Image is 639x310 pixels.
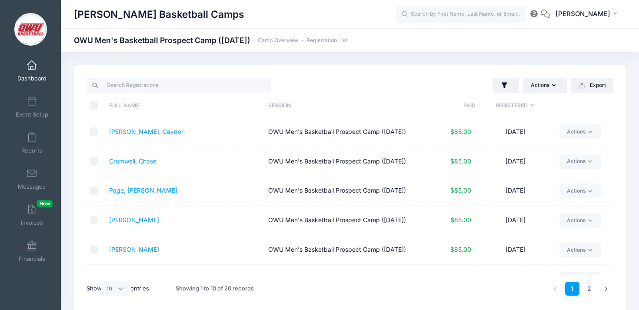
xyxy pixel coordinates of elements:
[16,111,48,118] span: Event Setup
[306,37,347,44] a: Registration List
[476,147,555,177] td: [DATE]
[476,117,555,147] td: [DATE]
[19,255,45,263] span: Financials
[476,235,555,265] td: [DATE]
[559,272,601,287] a: Actions
[559,124,601,139] a: Actions
[21,219,43,227] span: Invoices
[264,176,423,206] td: OWU Men's Basketball Prospect Camp ([DATE])
[450,246,471,253] span: $85.00
[559,183,601,198] a: Actions
[258,37,298,44] a: Camp Overview
[21,147,42,154] span: Reports
[11,164,53,194] a: Messages
[109,128,185,135] a: [PERSON_NAME], Cayden
[11,128,53,158] a: Reports
[476,265,555,294] td: [DATE]
[450,216,471,223] span: $85.00
[17,75,47,82] span: Dashboard
[523,78,567,93] button: Actions
[18,183,46,190] span: Messages
[264,235,423,265] td: OWU Men's Basketball Prospect Camp ([DATE])
[450,187,471,194] span: $85.00
[14,13,47,46] img: David Vogel Basketball Camps
[559,154,601,169] a: Actions
[109,187,177,194] a: Page, [PERSON_NAME]
[11,92,53,122] a: Event Setup
[396,6,526,23] input: Search by First Name, Last Name, or Email...
[11,236,53,267] a: Financials
[102,281,130,296] select: Showentries
[450,157,471,165] span: $85.00
[264,265,423,294] td: OWU Men's Basketball Prospect Camp ([DATE])
[550,4,626,24] button: [PERSON_NAME]
[264,206,423,235] td: OWU Men's Basketball Prospect Camp ([DATE])
[476,176,555,206] td: [DATE]
[476,94,555,117] th: Registered: activate to sort column ascending
[11,56,53,86] a: Dashboard
[109,246,159,253] a: [PERSON_NAME]
[74,36,347,45] h1: OWU Men's Basketball Prospect Camp ([DATE])
[565,282,579,296] a: 1
[11,200,53,230] a: InvoicesNew
[74,4,244,24] h1: [PERSON_NAME] Basketball Camps
[559,213,601,228] a: Actions
[571,78,613,93] button: Export
[264,147,423,177] td: OWU Men's Basketball Prospect Camp ([DATE])
[105,94,264,117] th: Full Name: activate to sort column ascending
[176,279,254,299] div: Showing 1 to 10 of 20 records
[582,282,596,296] a: 2
[264,94,423,117] th: Session: activate to sort column ascending
[450,128,471,135] span: $85.00
[559,242,601,257] a: Actions
[109,216,159,223] a: [PERSON_NAME]
[556,9,610,19] span: [PERSON_NAME]
[476,206,555,235] td: [DATE]
[423,94,476,117] th: Paid: activate to sort column ascending
[109,157,156,165] a: Cromwell, Chase
[264,117,423,147] td: OWU Men's Basketball Prospect Camp ([DATE])
[37,200,53,207] span: New
[87,281,149,296] label: Show entries
[87,78,271,93] input: Search Registrations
